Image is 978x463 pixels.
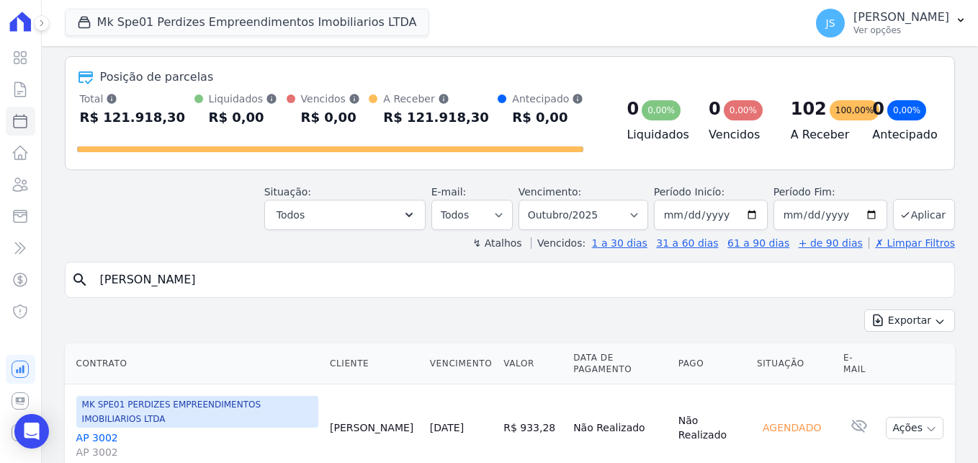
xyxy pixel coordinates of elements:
[71,271,89,288] i: search
[724,100,763,120] div: 0,00%
[853,10,949,25] p: [PERSON_NAME]
[751,343,838,384] th: Situação
[804,3,978,43] button: JS [PERSON_NAME] Ver opções
[864,309,955,332] button: Exportar
[80,92,186,106] div: Total
[830,100,879,120] div: 100,00%
[869,237,955,249] a: ✗ Limpar Filtros
[838,343,880,384] th: E-mail
[642,100,681,120] div: 0,00%
[498,343,567,384] th: Valor
[324,343,424,384] th: Cliente
[654,186,724,198] label: Período Inicío:
[301,92,360,106] div: Vencidos
[627,126,686,144] h4: Liquidados
[383,106,489,129] div: R$ 121.918,30
[709,126,768,144] h4: Vencidos
[65,9,429,36] button: Mk Spe01 Perdizes Empreendimentos Imobiliarios LTDA
[872,97,884,120] div: 0
[209,106,278,129] div: R$ 0,00
[627,97,639,120] div: 0
[893,199,955,230] button: Aplicar
[512,92,583,106] div: Antecipado
[673,343,751,384] th: Pago
[100,69,214,86] div: Posição de parcelas
[826,18,835,28] span: JS
[791,97,827,120] div: 102
[277,206,305,224] span: Todos
[773,185,887,200] label: Período Fim:
[567,343,673,384] th: Data de Pagamento
[264,186,311,198] label: Situação:
[76,445,318,459] span: AP 3002
[727,237,789,249] a: 61 a 90 dias
[872,126,931,144] h4: Antecipado
[424,343,498,384] th: Vencimento
[656,237,718,249] a: 31 a 60 dias
[709,97,721,120] div: 0
[472,237,521,249] label: ↯ Atalhos
[65,343,324,384] th: Contrato
[91,265,948,294] input: Buscar por nome do lote ou do cliente
[512,106,583,129] div: R$ 0,00
[431,186,467,198] label: E-mail:
[519,186,581,198] label: Vencimento:
[886,417,943,439] button: Ações
[76,431,318,459] a: AP 3002AP 3002
[531,237,586,249] label: Vencidos:
[209,92,278,106] div: Liquidados
[887,100,926,120] div: 0,00%
[14,414,49,449] div: Open Intercom Messenger
[592,237,647,249] a: 1 a 30 dias
[80,106,186,129] div: R$ 121.918,30
[76,396,318,428] span: MK SPE01 PERDIZES EMPREENDIMENTOS IMOBILIARIOS LTDA
[799,237,863,249] a: + de 90 dias
[430,422,464,433] a: [DATE]
[301,106,360,129] div: R$ 0,00
[757,418,827,438] div: Agendado
[264,200,426,230] button: Todos
[383,92,489,106] div: A Receber
[791,126,850,144] h4: A Receber
[853,25,949,36] p: Ver opções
